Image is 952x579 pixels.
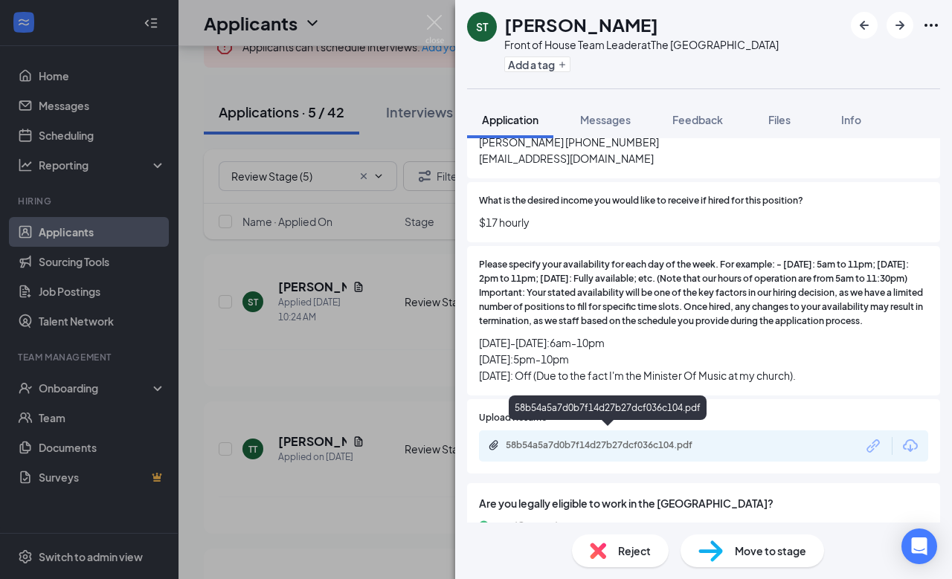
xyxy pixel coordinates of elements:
span: yes (Correct) [495,517,559,534]
span: Move to stage [735,543,806,559]
button: ArrowLeftNew [851,12,878,39]
span: Feedback [672,113,723,126]
svg: Plus [558,60,567,69]
button: PlusAdd a tag [504,56,570,72]
span: [DATE]-[DATE]:6am-10pm [DATE]:5pm-10pm [DATE]: Off (Due to the fact I'm the Minister Of Music at ... [479,334,928,384]
button: ArrowRight [887,12,913,39]
span: What is the desired income you would like to receive if hired for this position? [479,194,803,208]
h1: [PERSON_NAME] [504,12,658,37]
div: 58b54a5a7d0b7f14d27b27dcf036c104.pdf [506,439,714,451]
span: Upload Resume [479,411,547,425]
span: Are you legally eligible to work in the [GEOGRAPHIC_DATA]? [479,495,928,511]
span: $17 hourly [479,214,928,230]
span: Application [482,113,538,126]
svg: Download [901,437,919,455]
svg: Paperclip [488,439,500,451]
svg: ArrowRight [891,16,909,34]
svg: ArrowLeftNew [855,16,873,34]
span: Files [768,113,791,126]
div: 58b54a5a7d0b7f14d27b27dcf036c104.pdf [509,395,707,420]
svg: Ellipses [922,16,940,34]
span: Info [841,113,861,126]
a: Paperclip58b54a5a7d0b7f14d27b27dcf036c104.pdf [488,439,729,453]
div: Open Intercom Messenger [901,528,937,564]
div: ST [476,19,488,34]
svg: Link [864,436,884,456]
span: Messages [580,113,631,126]
span: Reject [618,543,651,559]
span: Please specify your availability for each day of the week. For example: - [DATE]: 5am to 11pm; [D... [479,258,928,328]
div: Front of House Team Leader at The [GEOGRAPHIC_DATA] [504,37,779,52]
